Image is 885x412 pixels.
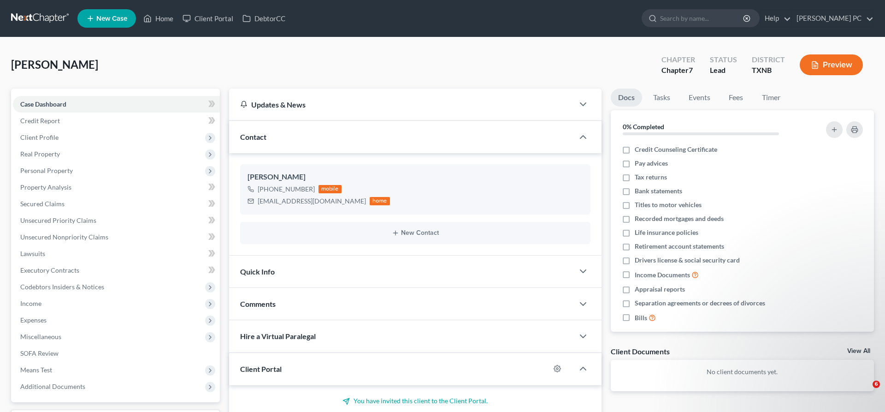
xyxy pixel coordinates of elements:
a: Docs [611,89,642,107]
span: Property Analysis [20,183,71,191]
span: Appraisal reports [635,285,685,294]
a: Secured Claims [13,196,220,212]
p: No client documents yet. [618,367,867,376]
span: Income [20,299,41,307]
button: New Contact [248,229,583,237]
a: [PERSON_NAME] PC [792,10,873,27]
span: Contact [240,132,266,141]
div: Updates & News [240,100,563,109]
span: Tax returns [635,173,667,182]
div: Status [710,54,737,65]
span: Recorded mortgages and deeds [635,214,724,223]
button: Preview [800,54,863,75]
a: Unsecured Nonpriority Claims [13,229,220,245]
div: Chapter [661,65,695,76]
div: [PHONE_NUMBER] [258,185,315,194]
span: Quick Info [240,267,275,276]
span: Unsecured Priority Claims [20,216,96,224]
div: Chapter [661,54,695,65]
div: Lead [710,65,737,76]
span: [PERSON_NAME] [11,58,98,71]
a: Timer [755,89,788,107]
span: Executory Contracts [20,266,79,274]
a: Client Portal [178,10,238,27]
span: Hire a Virtual Paralegal [240,332,316,340]
span: Additional Documents [20,382,85,390]
div: District [752,54,785,65]
input: Search by name... [660,10,744,27]
span: Bank statements [635,186,682,196]
a: Credit Report [13,113,220,129]
span: 7 [689,66,693,74]
span: Titles to motor vehicles [635,200,702,209]
span: Unsecured Nonpriority Claims [20,233,108,241]
span: Bills [635,313,647,322]
span: Personal Property [20,167,73,174]
span: Case Dashboard [20,100,66,108]
div: Client Documents [611,346,670,356]
span: Income Documents [635,270,690,280]
div: home [370,197,390,205]
span: Pay advices [635,159,668,168]
span: Codebtors Insiders & Notices [20,283,104,291]
div: [EMAIL_ADDRESS][DOMAIN_NAME] [258,197,366,206]
span: Real Property [20,150,60,158]
span: New Case [96,15,127,22]
a: Fees [721,89,751,107]
span: Life insurance policies [635,228,698,237]
span: Client Profile [20,133,59,141]
a: Tasks [646,89,678,107]
iframe: Intercom live chat [854,381,876,403]
div: [PERSON_NAME] [248,172,583,183]
a: Home [139,10,178,27]
span: SOFA Review [20,349,59,357]
a: Lawsuits [13,245,220,262]
span: Secured Claims [20,200,65,208]
strong: 0% Completed [623,123,664,131]
span: Credit Counseling Certificate [635,145,717,154]
a: Unsecured Priority Claims [13,212,220,229]
a: Events [681,89,718,107]
span: 6 [873,381,880,388]
span: Drivers license & social security card [635,256,740,265]
a: Property Analysis [13,179,220,196]
a: SOFA Review [13,345,220,362]
a: Executory Contracts [13,262,220,279]
p: You have invited this client to the Client Portal. [240,396,590,406]
a: Help [760,10,791,27]
span: Retirement account statements [635,242,724,251]
div: TXNB [752,65,785,76]
span: Miscellaneous [20,333,61,340]
span: Lawsuits [20,250,45,257]
span: Expenses [20,316,47,324]
span: Comments [240,299,276,308]
span: Separation agreements or decrees of divorces [635,299,765,308]
span: Client Portal [240,364,282,373]
span: Means Test [20,366,52,374]
a: Case Dashboard [13,96,220,113]
a: DebtorCC [238,10,290,27]
span: Credit Report [20,117,60,125]
div: mobile [319,185,342,193]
